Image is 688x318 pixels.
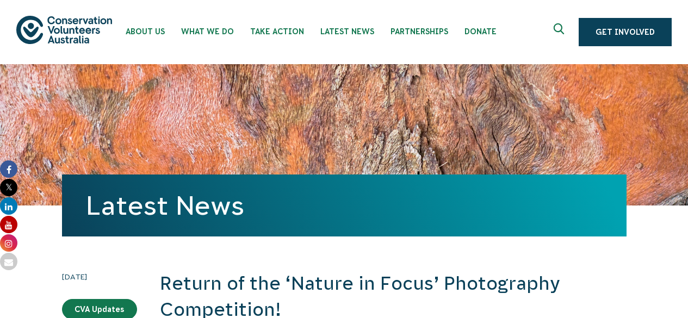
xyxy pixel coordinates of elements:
[320,27,374,36] span: Latest News
[181,27,234,36] span: What We Do
[464,27,497,36] span: Donate
[86,191,244,220] a: Latest News
[579,18,672,46] a: Get Involved
[391,27,448,36] span: Partnerships
[547,19,573,45] button: Expand search box Close search box
[554,23,567,41] span: Expand search box
[16,16,112,43] img: logo.svg
[62,271,137,283] time: [DATE]
[126,27,165,36] span: About Us
[250,27,304,36] span: Take Action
